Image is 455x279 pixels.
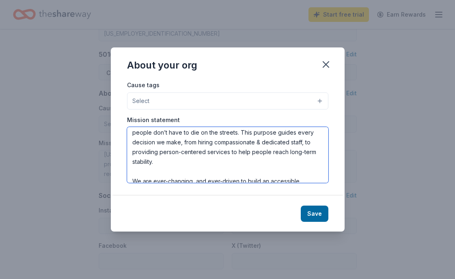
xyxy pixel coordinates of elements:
label: Cause tags [127,81,160,89]
textarea: [US_STATE] Coalition To End Homelessness Inc is a nonprofit organization focused on providing sup... [127,127,328,183]
div: About your org [127,59,197,72]
span: Select [132,96,149,106]
label: Mission statement [127,116,180,124]
button: Select [127,92,328,109]
button: Save [301,206,328,222]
